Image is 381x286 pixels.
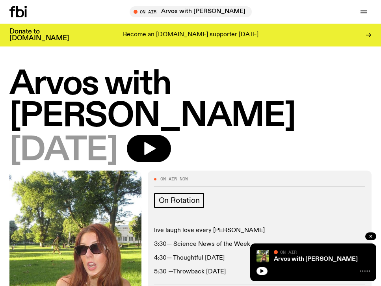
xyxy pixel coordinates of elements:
[154,227,365,234] p: live laugh love every [PERSON_NAME]
[9,135,117,167] span: [DATE]
[123,32,258,39] p: Become an [DOMAIN_NAME] supporter [DATE]
[274,256,358,262] a: Arvos with [PERSON_NAME]
[154,254,365,262] p: 4:30— Thoughtful [DATE]
[9,69,372,132] h1: Arvos with [PERSON_NAME]
[154,241,365,248] p: 3:30— Science News of the Week
[130,6,252,17] button: On AirArvos with [PERSON_NAME]
[256,250,269,262] img: Lizzie Bowles is sitting in a bright green field of grass, with dark sunglasses and a black top. ...
[160,177,188,181] span: On Air Now
[280,249,297,254] span: On Air
[159,196,200,205] span: On Rotation
[9,28,69,42] h3: Donate to [DOMAIN_NAME]
[154,268,365,276] p: 5:30 —Throwback [DATE]
[154,193,204,208] a: On Rotation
